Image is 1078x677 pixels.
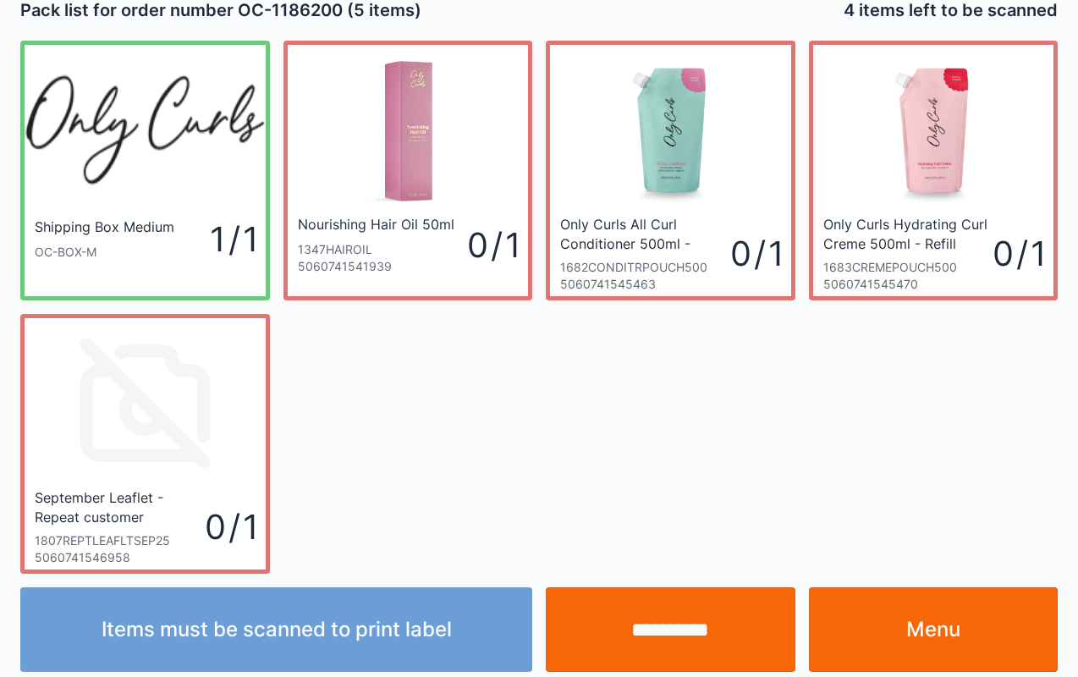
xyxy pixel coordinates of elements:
[179,215,256,263] div: 1 / 1
[35,532,205,549] div: 1807REPTLEAFLTSEP25
[560,276,730,293] div: 5060741545463
[20,314,270,574] a: September Leaflet - Repeat customer1807REPTLEAFLTSEP2550607415469580 / 1
[205,503,256,551] div: 0 / 1
[809,587,1059,672] a: Menu
[546,41,795,300] a: Only Curls All Curl Conditioner 500ml - Refill Pouch1682CONDITRPOUCH50050607415454630 / 1
[560,259,730,276] div: 1682CONDITRPOUCH500
[283,41,533,300] a: Nourishing Hair Oil 50ml1347HAIROIL50607415419390 / 1
[560,215,726,252] div: Only Curls All Curl Conditioner 500ml - Refill Pouch
[298,258,459,275] div: 5060741541939
[35,217,174,237] div: Shipping Box Medium
[855,52,1011,208] img: Refill_Pouch_-_Hydrating_Curl_Creme_front_2048x.jpg
[993,229,1043,278] div: 0 / 1
[298,241,459,258] div: 1347HAIROIL
[344,52,472,208] img: Only_curls_05_1200x.jpg
[730,229,781,278] div: 0 / 1
[35,244,179,261] div: OC-BOX-M
[592,52,749,208] img: Refill_Pouch_-_All_Curl_Conditioner_front_2048x.jpg
[823,276,993,293] div: 5060741545470
[459,221,519,269] div: 0 / 1
[809,41,1059,300] a: Only Curls Hydrating Curl Creme 500ml - Refill Pouch1683CREMEPOUCH50050607415454700 / 1
[20,41,270,300] a: Shipping Box MediumOC-BOX-M1 / 1
[823,215,989,252] div: Only Curls Hydrating Curl Creme 500ml - Refill Pouch
[298,215,454,234] div: Nourishing Hair Oil 50ml
[35,488,201,526] div: September Leaflet - Repeat customer
[823,259,993,276] div: 1683CREMEPOUCH500
[25,52,266,208] img: oc_200x.webp
[35,549,205,566] div: 5060741546958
